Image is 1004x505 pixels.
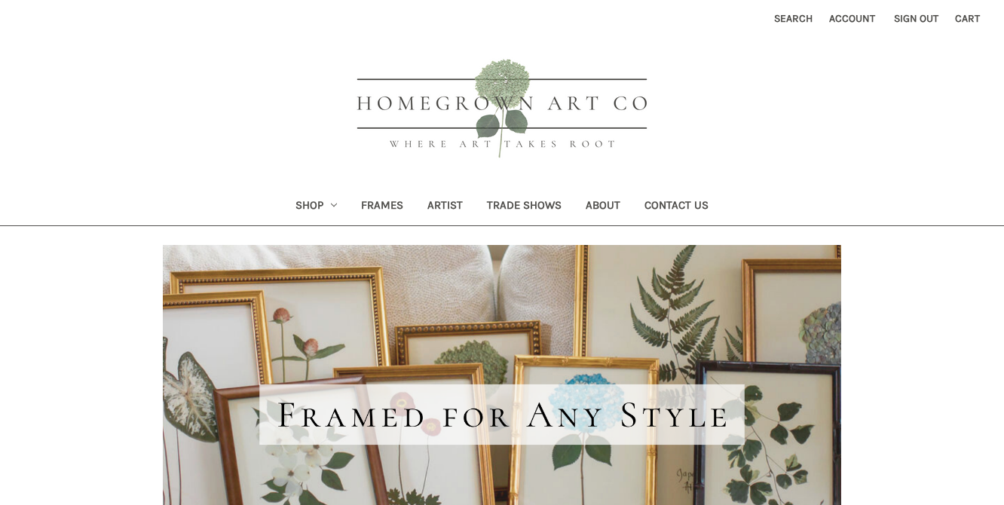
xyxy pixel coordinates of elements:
[574,188,632,225] a: About
[475,188,574,225] a: Trade Shows
[283,188,350,225] a: Shop
[632,188,721,225] a: Contact Us
[415,188,475,225] a: Artist
[332,42,672,178] img: HOMEGROWN ART CO
[349,188,415,225] a: Frames
[955,12,980,25] span: Cart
